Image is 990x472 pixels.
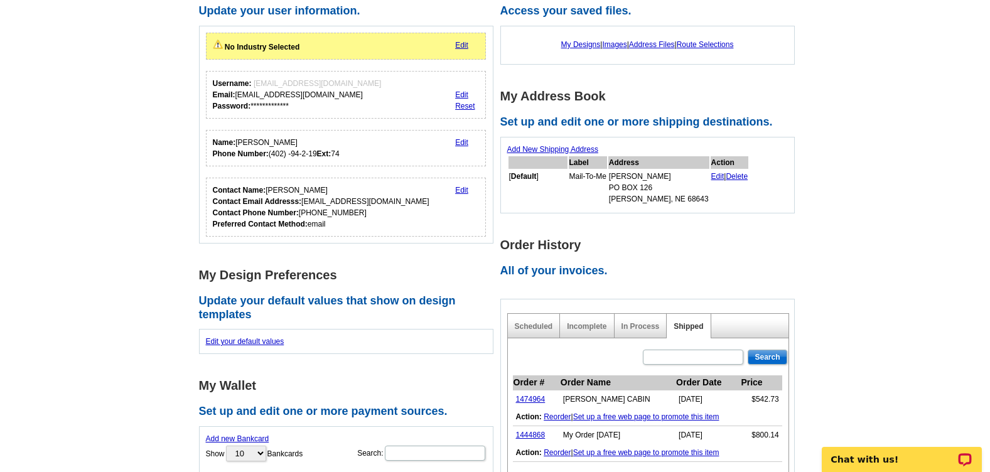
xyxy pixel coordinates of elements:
[677,40,734,49] a: Route Selections
[206,434,269,443] a: Add new Bankcard
[629,40,675,49] a: Address Files
[608,156,709,169] th: Address
[560,375,675,390] th: Order Name
[711,170,749,205] td: |
[516,431,546,439] a: 1444868
[206,444,303,463] label: Show Bankcards
[199,4,500,18] h2: Update your user information.
[213,90,235,99] strong: Email:
[455,102,475,110] a: Reset
[206,130,487,166] div: Your personal details.
[213,186,266,195] strong: Contact Name:
[602,40,627,49] a: Images
[560,390,675,409] td: [PERSON_NAME] CABIN
[675,426,740,444] td: [DATE]
[357,444,486,462] label: Search:
[573,448,719,457] a: Set up a free web page to promote this item
[569,156,607,169] th: Label
[213,102,251,110] strong: Password:
[508,170,568,205] td: [ ]
[507,145,598,154] a: Add New Shipping Address
[199,269,500,282] h1: My Design Preferences
[254,79,381,88] span: [EMAIL_ADDRESS][DOMAIN_NAME]
[213,40,223,50] img: warningIcon.png
[569,170,607,205] td: Mail-To-Me
[199,379,500,392] h1: My Wallet
[561,40,601,49] a: My Designs
[748,350,787,365] input: Search
[225,43,299,51] strong: No Industry Selected
[513,408,782,426] td: |
[675,375,740,390] th: Order Date
[500,239,802,252] h1: Order History
[674,322,703,331] a: Shipped
[385,446,485,461] input: Search:
[711,172,724,181] a: Edit
[740,390,782,409] td: $542.73
[675,390,740,409] td: [DATE]
[206,337,284,346] a: Edit your default values
[726,172,748,181] a: Delete
[213,137,340,159] div: [PERSON_NAME] (402) -94-2-19 74
[608,170,709,205] td: [PERSON_NAME] PO BOX 126 [PERSON_NAME], NE 68643
[455,138,468,147] a: Edit
[711,156,749,169] th: Action
[500,90,802,103] h1: My Address Book
[226,446,266,461] select: ShowBankcards
[507,33,788,56] div: | | |
[213,197,302,206] strong: Contact Email Addresss:
[516,412,542,421] b: Action:
[740,375,782,390] th: Price
[206,71,487,119] div: Your login information.
[500,115,802,129] h2: Set up and edit one or more shipping destinations.
[317,149,331,158] strong: Ext:
[544,412,571,421] a: Reorder
[500,264,802,278] h2: All of your invoices.
[621,322,660,331] a: In Process
[515,322,553,331] a: Scheduled
[206,178,487,237] div: Who should we contact regarding order issues?
[455,186,468,195] a: Edit
[455,41,468,50] a: Edit
[213,208,299,217] strong: Contact Phone Number:
[199,405,500,419] h2: Set up and edit one or more payment sources.
[567,322,606,331] a: Incomplete
[573,412,719,421] a: Set up a free web page to promote this item
[213,138,236,147] strong: Name:
[500,4,802,18] h2: Access your saved files.
[213,220,308,228] strong: Preferred Contact Method:
[455,90,468,99] a: Edit
[560,426,675,444] td: My Order [DATE]
[199,294,500,321] h2: Update your default values that show on design templates
[516,448,542,457] b: Action:
[544,448,571,457] a: Reorder
[513,375,560,390] th: Order #
[516,395,546,404] a: 1474964
[740,426,782,444] td: $800.14
[213,185,429,230] div: [PERSON_NAME] [EMAIL_ADDRESS][DOMAIN_NAME] [PHONE_NUMBER] email
[511,172,537,181] b: Default
[213,149,269,158] strong: Phone Number:
[213,79,252,88] strong: Username:
[814,432,990,472] iframe: LiveChat chat widget
[513,444,782,462] td: |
